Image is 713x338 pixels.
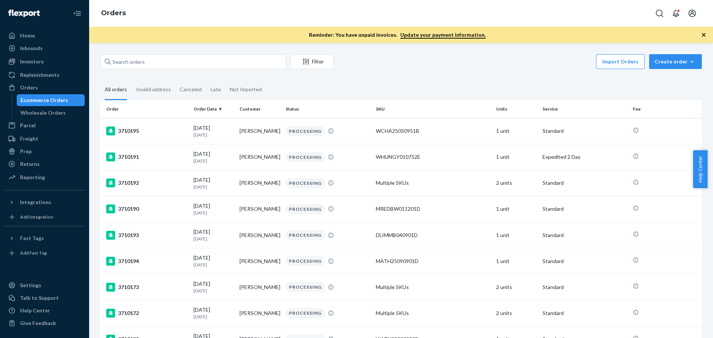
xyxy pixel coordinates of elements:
div: PROCESSING [286,230,325,240]
a: Settings [4,279,85,291]
a: Prep [4,145,85,157]
p: [DATE] [193,314,234,320]
div: Not Imported [230,80,262,99]
div: Give Feedback [20,319,56,327]
a: Reporting [4,171,85,183]
th: Fee [630,100,702,118]
div: [DATE] [193,202,234,216]
th: Order [100,100,191,118]
td: 1 unit [493,222,539,248]
button: Integrations [4,196,85,208]
p: Standard [543,179,627,187]
div: [DATE] [193,254,234,268]
div: 3710193 [106,231,188,240]
div: Late [211,80,221,99]
div: Freight [20,135,38,142]
div: Help Center [20,307,50,314]
div: [DATE] [193,150,234,164]
div: Canceled [180,80,202,99]
p: Standard [543,232,627,239]
td: [PERSON_NAME] [237,248,283,274]
td: [PERSON_NAME] [237,170,283,196]
div: Ecommerce Orders [20,96,68,104]
div: [DATE] [193,228,234,242]
div: Fast Tags [20,234,44,242]
td: 2 units [493,274,539,300]
button: Open notifications [668,6,683,21]
a: Help Center [4,305,85,316]
div: WCHA25050951B [376,127,490,135]
div: PROCESSING [286,256,325,266]
div: Wholesale Orders [20,109,66,117]
a: Orders [4,82,85,93]
div: PROCESSING [286,204,325,214]
td: 1 unit [493,144,539,170]
div: Integrations [20,198,51,206]
div: WHUNGY010752E [376,153,490,161]
div: PROCESSING [286,282,325,292]
a: Ecommerce Orders [17,94,85,106]
td: 2 units [493,300,539,326]
div: PROCESSING [286,126,325,136]
p: Standard [543,283,627,291]
button: Give Feedback [4,317,85,329]
div: Talk to Support [20,294,59,302]
td: 1 unit [493,196,539,222]
a: Add Integration [4,211,85,223]
div: Prep [20,148,32,155]
button: Close Navigation [70,6,85,21]
div: DLIMMB040901D [376,232,490,239]
div: Create order [655,58,696,65]
p: Standard [543,257,627,265]
button: Import Orders [596,54,645,69]
a: Home [4,30,85,42]
td: [PERSON_NAME] [237,300,283,326]
div: MATH25090901D [376,257,490,265]
p: [DATE] [193,132,234,138]
td: Multiple SKUs [373,274,493,300]
p: [DATE] [193,184,234,190]
a: Inbounds [4,42,85,54]
td: 2 units [493,170,539,196]
div: Add Fast Tag [20,250,47,256]
div: [DATE] [193,280,234,294]
th: SKU [373,100,493,118]
div: Orders [20,84,38,91]
div: [DATE] [193,306,234,320]
td: Multiple SKUs [373,170,493,196]
p: Expedited 2 Day [543,153,627,161]
p: Standard [543,127,627,135]
div: Settings [20,282,41,289]
div: Home [20,32,35,39]
a: Inventory [4,56,85,68]
div: Returns [20,160,40,168]
div: 3710191 [106,152,188,161]
button: Filter [290,54,333,69]
div: [DATE] [193,176,234,190]
p: Reminder: You have unpaid invoices. [309,31,486,39]
td: [PERSON_NAME] [237,118,283,144]
div: Inbounds [20,45,43,52]
div: PROCESSING [286,178,325,188]
div: Replenishments [20,71,59,79]
div: 3710173 [106,283,188,292]
button: Create order [649,54,702,69]
button: Open Search Box [652,6,667,21]
th: Status [283,100,373,118]
div: MREDBW011201D [376,205,490,213]
div: 3710192 [106,178,188,187]
p: [DATE] [193,210,234,216]
p: [DATE] [193,236,234,242]
div: 3710195 [106,127,188,135]
a: Returns [4,158,85,170]
div: 3710190 [106,204,188,213]
div: Inventory [20,58,44,65]
div: Filter [291,58,333,65]
a: Wholesale Orders [17,107,85,119]
a: Add Fast Tag [4,247,85,259]
button: Open account menu [685,6,700,21]
button: Help Center [693,150,707,188]
td: [PERSON_NAME] [237,274,283,300]
div: 3710172 [106,309,188,318]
